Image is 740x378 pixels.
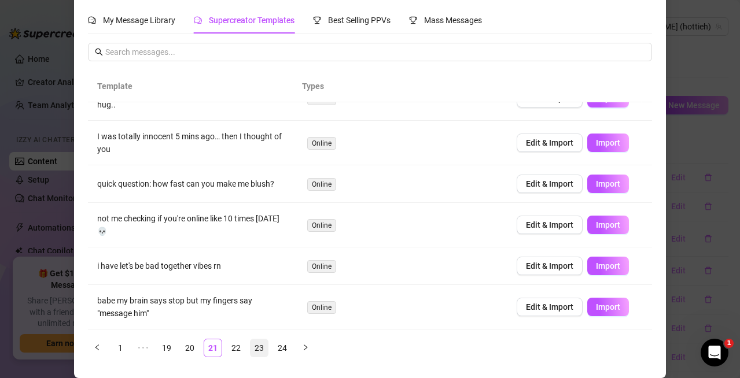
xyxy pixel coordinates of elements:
th: Template [88,71,293,102]
span: Edit & Import [526,302,573,312]
span: Import [596,261,620,270]
span: Online [307,260,336,273]
td: i have let's be bad together vibes rn [88,247,298,285]
span: Online [307,219,336,232]
button: left [88,339,106,357]
span: trophy [313,16,321,24]
button: Import [587,175,629,193]
button: Edit & Import [517,257,583,275]
li: Next Page [296,339,315,357]
input: Search messages... [105,46,645,58]
a: 22 [227,339,245,357]
button: Edit & Import [517,134,583,152]
span: Best Selling PPVs [328,16,391,25]
li: 19 [157,339,176,357]
span: right [302,344,309,351]
span: Online [307,137,336,150]
span: Edit & Import [526,179,573,188]
li: 22 [227,339,245,357]
span: Import [596,179,620,188]
td: babe my brain says stop but my fingers say "message him" [88,285,298,329]
li: Previous 5 Pages [134,339,153,357]
span: comment [88,16,96,24]
span: search [95,48,103,56]
button: Import [587,257,629,275]
span: Import [596,302,620,312]
td: I was totally innocent 5 mins ago… then I thought of you [88,121,298,165]
span: My Message Library [103,16,175,25]
li: 23 [250,339,268,357]
a: 24 [274,339,291,357]
button: Import [587,134,629,152]
span: Edit & Import [526,261,573,270]
li: 20 [181,339,199,357]
span: Mass Messages [424,16,482,25]
li: 21 [204,339,222,357]
button: Edit & Import [517,216,583,234]
a: 1 [112,339,129,357]
span: Import [596,138,620,147]
td: quick question: how fast can you make me blush? [88,165,298,203]
span: left [94,344,101,351]
button: Import [587,298,629,316]
span: Online [307,301,336,314]
th: Types [293,71,498,102]
a: 21 [204,339,222,357]
button: Import [587,216,629,234]
span: Import [596,220,620,229]
span: Online [307,178,336,191]
span: ••• [134,339,153,357]
li: Previous Page [88,339,106,357]
iframe: Intercom live chat [701,339,728,366]
span: trophy [409,16,417,24]
a: 19 [158,339,175,357]
a: 23 [251,339,268,357]
span: Edit & Import [526,138,573,147]
a: 20 [181,339,198,357]
li: 1 [111,339,130,357]
button: right [296,339,315,357]
span: 1 [724,339,734,348]
span: Edit & Import [526,220,573,229]
button: Edit & Import [517,298,583,316]
button: Edit & Import [517,175,583,193]
li: 24 [273,339,292,357]
span: Supercreator Templates [209,16,294,25]
td: not me checking if you're online like 10 times [DATE] 💀 [88,203,298,247]
span: comment [194,16,202,24]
